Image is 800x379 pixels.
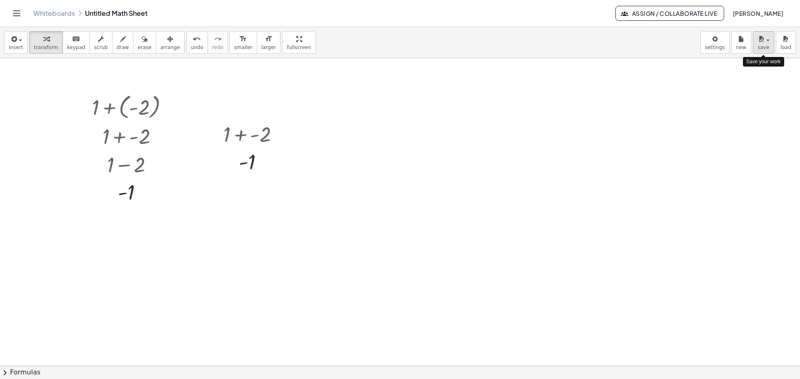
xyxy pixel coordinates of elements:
[239,34,247,44] i: format_size
[90,31,112,54] button: scrub
[743,57,784,67] div: Save your work
[34,45,58,50] span: transform
[137,45,151,50] span: erase
[214,34,222,44] i: redo
[234,45,252,50] span: smaller
[282,31,315,54] button: fullscreen
[230,31,257,54] button: format_sizesmaller
[615,6,724,21] button: Assign / Collaborate Live
[94,45,108,50] span: scrub
[72,34,80,44] i: keyboard
[67,45,85,50] span: keypad
[287,45,311,50] span: fullscreen
[156,31,185,54] button: arrange
[726,6,790,21] button: [PERSON_NAME]
[191,45,203,50] span: undo
[33,9,75,17] a: Whiteboards
[62,31,90,54] button: keyboardkeypad
[731,31,751,54] button: new
[186,31,208,54] button: undoundo
[705,45,725,50] span: settings
[112,31,134,54] button: draw
[732,10,783,17] span: [PERSON_NAME]
[780,45,791,50] span: load
[193,34,201,44] i: undo
[4,31,27,54] button: insert
[212,45,223,50] span: redo
[10,7,23,20] button: Toggle navigation
[117,45,129,50] span: draw
[257,31,280,54] button: format_sizelarger
[133,31,156,54] button: erase
[265,34,272,44] i: format_size
[9,45,23,50] span: insert
[261,45,276,50] span: larger
[757,45,769,50] span: save
[700,31,730,54] button: settings
[776,31,796,54] button: load
[160,45,180,50] span: arrange
[753,31,774,54] button: save
[29,31,63,54] button: transform
[207,31,228,54] button: redoredo
[622,10,717,17] span: Assign / Collaborate Live
[736,45,746,50] span: new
